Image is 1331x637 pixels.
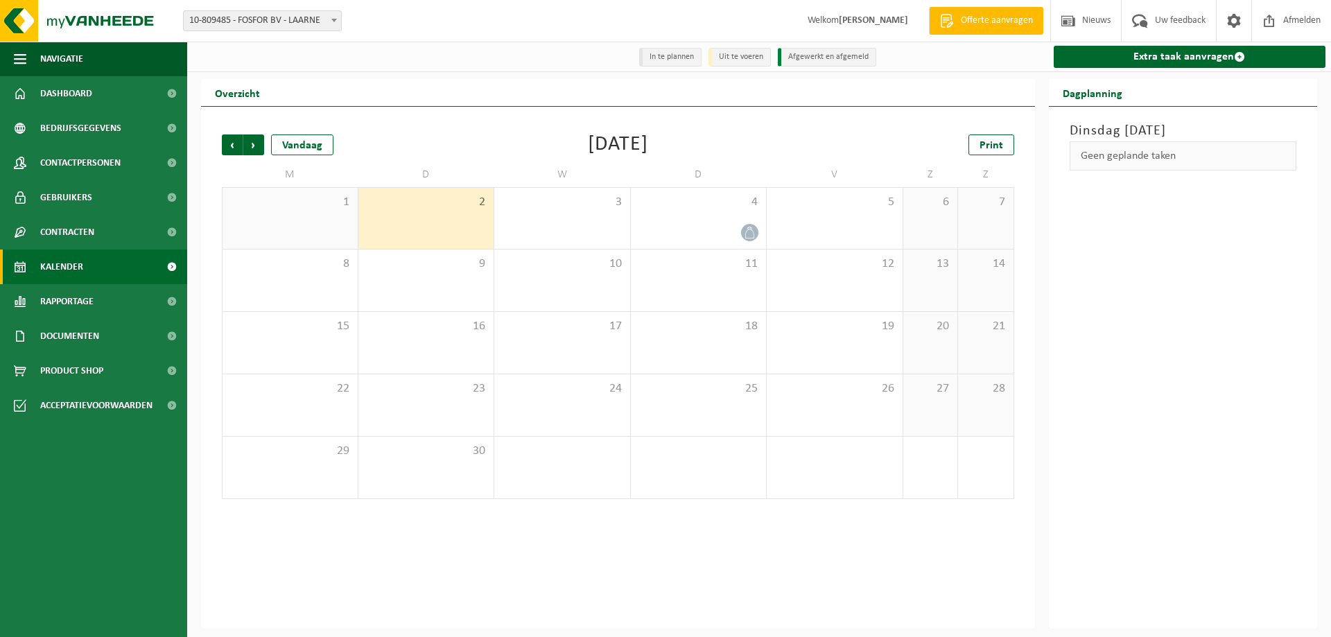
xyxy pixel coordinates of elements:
[639,48,702,67] li: In te plannen
[40,215,94,250] span: Contracten
[638,381,760,396] span: 25
[631,162,767,187] td: D
[494,162,631,187] td: W
[638,195,760,210] span: 4
[40,319,99,354] span: Documenten
[774,319,896,334] span: 19
[365,444,487,459] span: 30
[222,162,358,187] td: M
[910,256,951,272] span: 13
[365,319,487,334] span: 16
[1070,141,1297,171] div: Geen geplande taken
[778,48,876,67] li: Afgewerkt en afgemeld
[910,195,951,210] span: 6
[229,381,351,396] span: 22
[767,162,903,187] td: V
[708,48,771,67] li: Uit te voeren
[1049,79,1136,106] h2: Dagplanning
[365,381,487,396] span: 23
[638,256,760,272] span: 11
[229,444,351,459] span: 29
[229,195,351,210] span: 1
[201,79,274,106] h2: Overzicht
[774,195,896,210] span: 5
[222,134,243,155] span: Vorige
[1070,121,1297,141] h3: Dinsdag [DATE]
[183,10,342,31] span: 10-809485 - FOSFOR BV - LAARNE
[501,256,623,272] span: 10
[271,134,333,155] div: Vandaag
[501,381,623,396] span: 24
[358,162,495,187] td: D
[40,284,94,319] span: Rapportage
[839,15,908,26] strong: [PERSON_NAME]
[638,319,760,334] span: 18
[40,388,153,423] span: Acceptatievoorwaarden
[958,162,1014,187] td: Z
[903,162,959,187] td: Z
[501,319,623,334] span: 17
[243,134,264,155] span: Volgende
[980,140,1003,151] span: Print
[588,134,648,155] div: [DATE]
[40,146,121,180] span: Contactpersonen
[968,134,1014,155] a: Print
[774,381,896,396] span: 26
[40,42,83,76] span: Navigatie
[965,319,1006,334] span: 21
[365,256,487,272] span: 9
[40,250,83,284] span: Kalender
[40,76,92,111] span: Dashboard
[1054,46,1326,68] a: Extra taak aanvragen
[965,256,1006,272] span: 14
[501,195,623,210] span: 3
[965,381,1006,396] span: 28
[40,180,92,215] span: Gebruikers
[965,195,1006,210] span: 7
[774,256,896,272] span: 12
[365,195,487,210] span: 2
[910,381,951,396] span: 27
[40,111,121,146] span: Bedrijfsgegevens
[229,319,351,334] span: 15
[184,11,341,30] span: 10-809485 - FOSFOR BV - LAARNE
[929,7,1043,35] a: Offerte aanvragen
[957,14,1036,28] span: Offerte aanvragen
[40,354,103,388] span: Product Shop
[229,256,351,272] span: 8
[910,319,951,334] span: 20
